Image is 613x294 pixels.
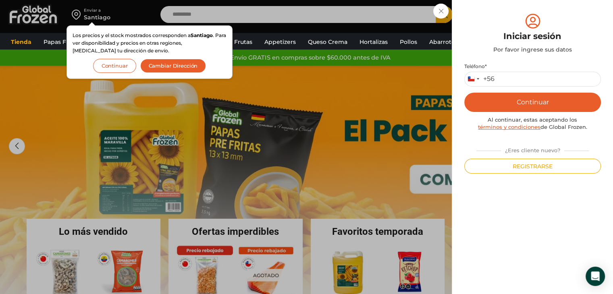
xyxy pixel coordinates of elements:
a: Hortalizas [355,34,392,50]
div: ¿Eres cliente nuevo? [472,144,593,154]
strong: Santiago [191,32,213,38]
div: Por favor ingrese sus datos [464,46,601,54]
a: Pollos [396,34,421,50]
a: Tienda [7,34,35,50]
label: Teléfono [464,63,601,70]
button: Selected country [465,72,495,86]
div: +56 [483,75,495,83]
a: Queso Crema [304,34,351,50]
img: tabler-icon-user-circle.svg [524,12,542,30]
a: Papas Fritas [39,34,83,50]
button: Continuar [93,59,136,73]
div: Iniciar sesión [464,30,601,42]
button: Cambiar Dirección [140,59,206,73]
button: Continuar [464,93,601,112]
p: Los precios y el stock mostrados corresponden a . Para ver disponibilidad y precios en otras regi... [73,31,226,55]
a: Abarrotes [425,34,462,50]
div: Al continuar, estas aceptando los de Global Frozen. [464,116,601,131]
a: términos y condiciones [478,124,540,130]
button: Registrarse [464,159,601,174]
a: Appetizers [260,34,300,50]
div: Open Intercom Messenger [586,267,605,286]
